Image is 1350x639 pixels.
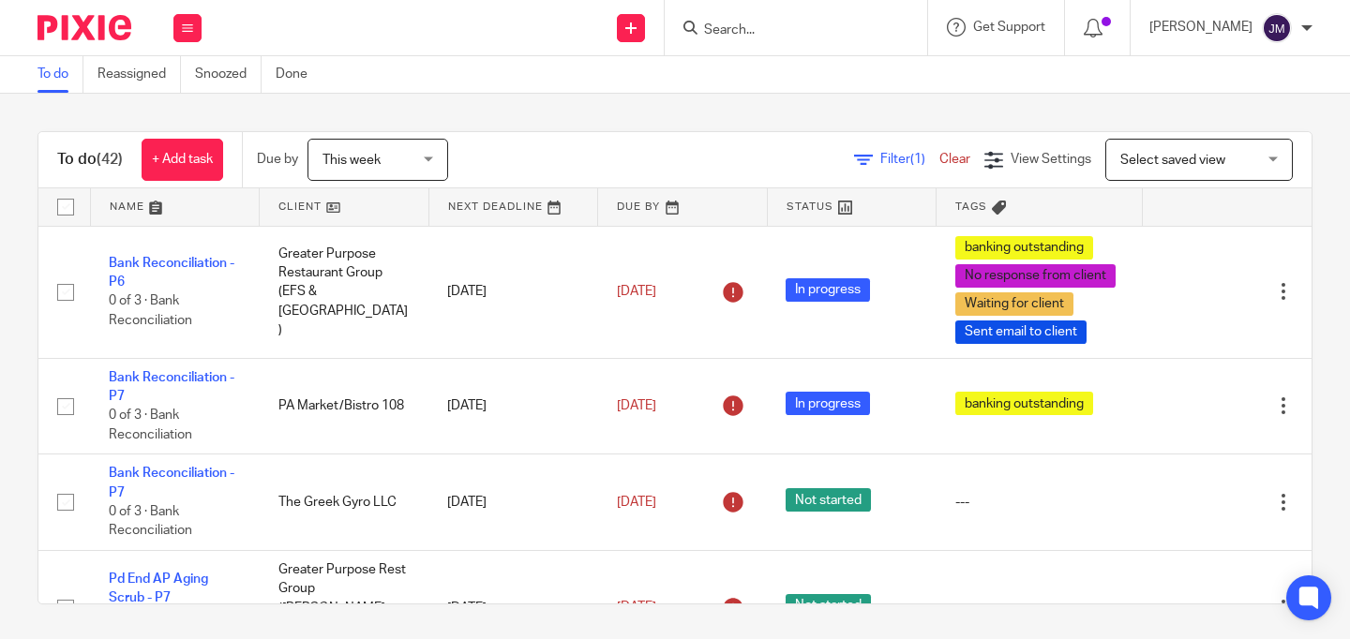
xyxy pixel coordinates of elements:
[428,358,598,454] td: [DATE]
[617,602,656,615] span: [DATE]
[939,153,970,166] a: Clear
[260,358,429,454] td: PA Market/Bistro 108
[955,392,1093,415] span: banking outstanding
[109,295,192,328] span: 0 of 3 · Bank Reconciliation
[57,150,123,170] h1: To do
[322,154,381,167] span: This week
[955,493,1124,512] div: ---
[109,409,192,441] span: 0 of 3 · Bank Reconciliation
[109,257,234,289] a: Bank Reconciliation - P6
[786,594,871,617] span: Not started
[955,264,1116,288] span: No response from client
[617,399,656,412] span: [DATE]
[109,505,192,538] span: 0 of 3 · Bank Reconciliation
[880,153,939,166] span: Filter
[955,320,1087,344] span: Sent email to client
[428,226,598,358] td: [DATE]
[276,56,322,93] a: Done
[109,371,234,403] a: Bank Reconciliation - P7
[109,467,234,498] a: Bank Reconciliation - P7
[1149,18,1252,37] p: [PERSON_NAME]
[702,22,871,39] input: Search
[428,454,598,551] td: [DATE]
[955,599,1124,617] div: ---
[97,56,181,93] a: Reassigned
[786,278,870,302] span: In progress
[955,292,1073,316] span: Waiting for client
[786,488,871,512] span: Not started
[955,236,1093,260] span: banking outstanding
[37,56,83,93] a: To do
[260,226,429,358] td: Greater Purpose Restaurant Group (EFS & [GEOGRAPHIC_DATA])
[617,285,656,298] span: [DATE]
[1120,154,1225,167] span: Select saved view
[910,153,925,166] span: (1)
[97,152,123,167] span: (42)
[786,392,870,415] span: In progress
[1262,13,1292,43] img: svg%3E
[257,150,298,169] p: Due by
[617,496,656,509] span: [DATE]
[195,56,262,93] a: Snoozed
[1011,153,1091,166] span: View Settings
[260,454,429,551] td: The Greek Gyro LLC
[142,139,223,181] a: + Add task
[973,21,1045,34] span: Get Support
[37,15,131,40] img: Pixie
[109,572,208,604] a: Pd End AP Aging Scrub - P7
[955,201,987,212] span: Tags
